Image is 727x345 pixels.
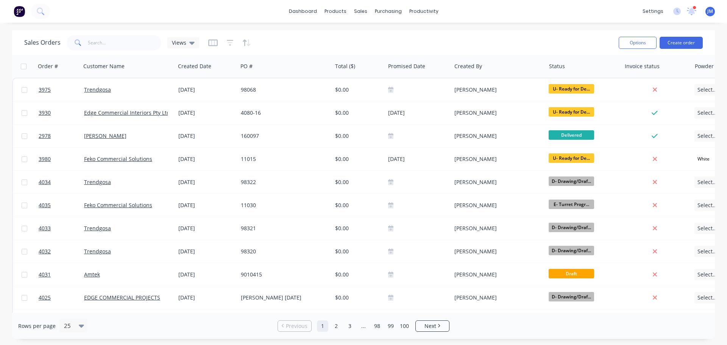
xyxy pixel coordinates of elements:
[241,155,325,163] div: 11015
[454,109,538,117] div: [PERSON_NAME]
[39,109,51,117] span: 3930
[454,225,538,232] div: [PERSON_NAME]
[178,178,235,186] div: [DATE]
[697,132,717,140] span: Select...
[84,201,152,209] a: Feko Commercial Solutions
[275,320,452,332] ul: Pagination
[178,62,211,70] div: Created Date
[549,176,594,186] span: D- Drawing/Draf...
[454,62,482,70] div: Created By
[84,225,111,232] a: Trendgosa
[335,178,379,186] div: $0.00
[39,155,51,163] span: 3980
[39,148,84,170] a: 3980
[335,155,379,163] div: $0.00
[39,125,84,147] a: 2978
[371,320,383,332] a: Page 98
[172,39,186,47] span: Views
[697,178,717,186] span: Select...
[344,320,356,332] a: Page 3
[335,271,379,278] div: $0.00
[549,130,594,140] span: Delivered
[371,6,406,17] div: purchasing
[84,86,111,93] a: Trendgosa
[335,132,379,140] div: $0.00
[335,109,379,117] div: $0.00
[335,62,355,70] div: Total ($)
[454,86,538,94] div: [PERSON_NAME]
[549,62,565,70] div: Status
[707,8,713,15] span: JM
[697,294,717,301] span: Select...
[240,62,253,70] div: PO #
[335,294,379,301] div: $0.00
[39,78,84,101] a: 3975
[88,35,162,50] input: Search...
[39,101,84,124] a: 3930
[39,294,51,301] span: 4025
[697,225,717,232] span: Select...
[317,320,328,332] a: Page 1 is your current page
[241,294,325,301] div: [PERSON_NAME] [DATE]
[335,86,379,94] div: $0.00
[660,37,703,49] button: Create order
[178,155,235,163] div: [DATE]
[241,271,325,278] div: 9010415
[39,132,51,140] span: 2978
[39,309,84,332] a: 4030
[549,223,594,232] span: D- Drawing/Draf...
[241,132,325,140] div: 160097
[241,201,325,209] div: 11030
[241,178,325,186] div: 98322
[84,178,111,186] a: Trendgosa
[39,178,51,186] span: 4034
[697,248,717,255] span: Select...
[178,248,235,255] div: [DATE]
[406,6,442,17] div: productivity
[321,6,350,17] div: products
[350,6,371,17] div: sales
[84,294,160,301] a: EDGE COMMERCIAL PROJECTS
[694,154,713,164] div: White
[388,155,448,164] div: [DATE]
[549,200,594,209] span: E- Turret Progr...
[241,86,325,94] div: 98068
[38,62,58,70] div: Order #
[697,271,717,278] span: Select...
[454,178,538,186] div: [PERSON_NAME]
[625,62,660,70] div: Invoice status
[549,269,594,278] span: Draft
[358,320,369,332] a: Jump forward
[14,6,25,17] img: Factory
[388,108,448,118] div: [DATE]
[84,271,100,278] a: Amtek
[39,286,84,309] a: 4025
[178,294,235,301] div: [DATE]
[39,225,51,232] span: 4033
[697,86,717,94] span: Select...
[454,271,538,278] div: [PERSON_NAME]
[619,37,657,49] button: Options
[549,292,594,301] span: D- Drawing/Draf...
[39,217,84,240] a: 4033
[39,201,51,209] span: 4035
[454,294,538,301] div: [PERSON_NAME]
[24,39,61,46] h1: Sales Orders
[39,194,84,217] a: 4035
[388,62,425,70] div: Promised Date
[83,62,125,70] div: Customer Name
[549,107,594,117] span: U- Ready for De...
[549,84,594,94] span: U- Ready for De...
[39,271,51,278] span: 4031
[697,201,717,209] span: Select...
[84,109,170,116] a: Edge Commercial Interiors Pty Ltd
[286,322,307,330] span: Previous
[241,225,325,232] div: 98321
[416,322,449,330] a: Next page
[241,248,325,255] div: 98320
[39,171,84,194] a: 4034
[178,225,235,232] div: [DATE]
[399,320,410,332] a: Page 100
[178,201,235,209] div: [DATE]
[84,132,126,139] a: [PERSON_NAME]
